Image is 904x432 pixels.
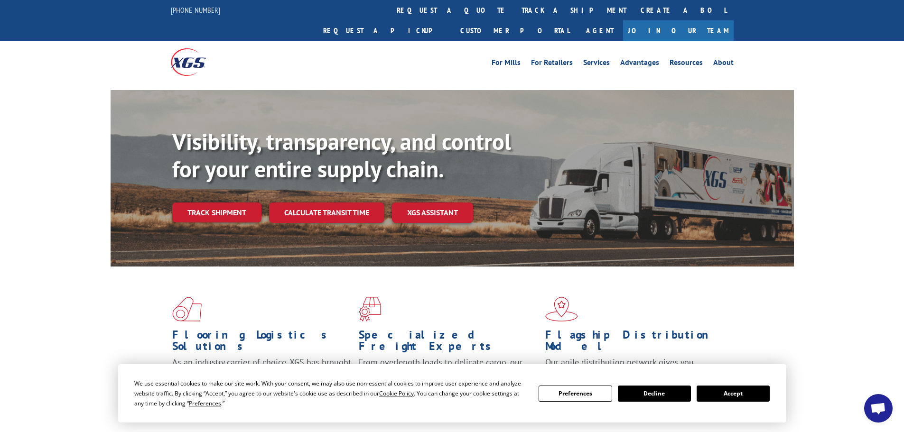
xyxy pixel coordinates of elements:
[545,329,725,357] h1: Flagship Distribution Model
[379,389,414,397] span: Cookie Policy
[492,59,521,69] a: For Mills
[172,297,202,322] img: xgs-icon-total-supply-chain-intelligence-red
[359,329,538,357] h1: Specialized Freight Experts
[269,202,384,223] a: Calculate transit time
[359,357,538,399] p: From overlength loads to delicate cargo, our experienced staff knows the best way to move your fr...
[697,386,770,402] button: Accept
[545,357,720,379] span: Our agile distribution network gives you nationwide inventory management on demand.
[531,59,573,69] a: For Retailers
[670,59,703,69] a: Resources
[583,59,610,69] a: Services
[171,5,220,15] a: [PHONE_NUMBER]
[577,20,623,41] a: Agent
[172,357,351,390] span: As an industry carrier of choice, XGS has brought innovation and dedication to flooring logistics...
[172,202,261,222] a: Track shipment
[172,127,511,184] b: Visibility, transparency, and control for your entire supply chain.
[316,20,453,41] a: Request a pickup
[392,202,473,223] a: XGS ASSISTANT
[453,20,577,41] a: Customer Portal
[713,59,734,69] a: About
[545,297,578,322] img: xgs-icon-flagship-distribution-model-red
[134,378,527,408] div: We use essential cookies to make our site work. With your consent, we may also use non-essential ...
[118,364,786,423] div: Cookie Consent Prompt
[189,399,221,407] span: Preferences
[618,386,691,402] button: Decline
[864,394,893,423] div: Open chat
[359,297,381,322] img: xgs-icon-focused-on-flooring-red
[623,20,734,41] a: Join Our Team
[539,386,612,402] button: Preferences
[172,329,352,357] h1: Flooring Logistics Solutions
[620,59,659,69] a: Advantages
